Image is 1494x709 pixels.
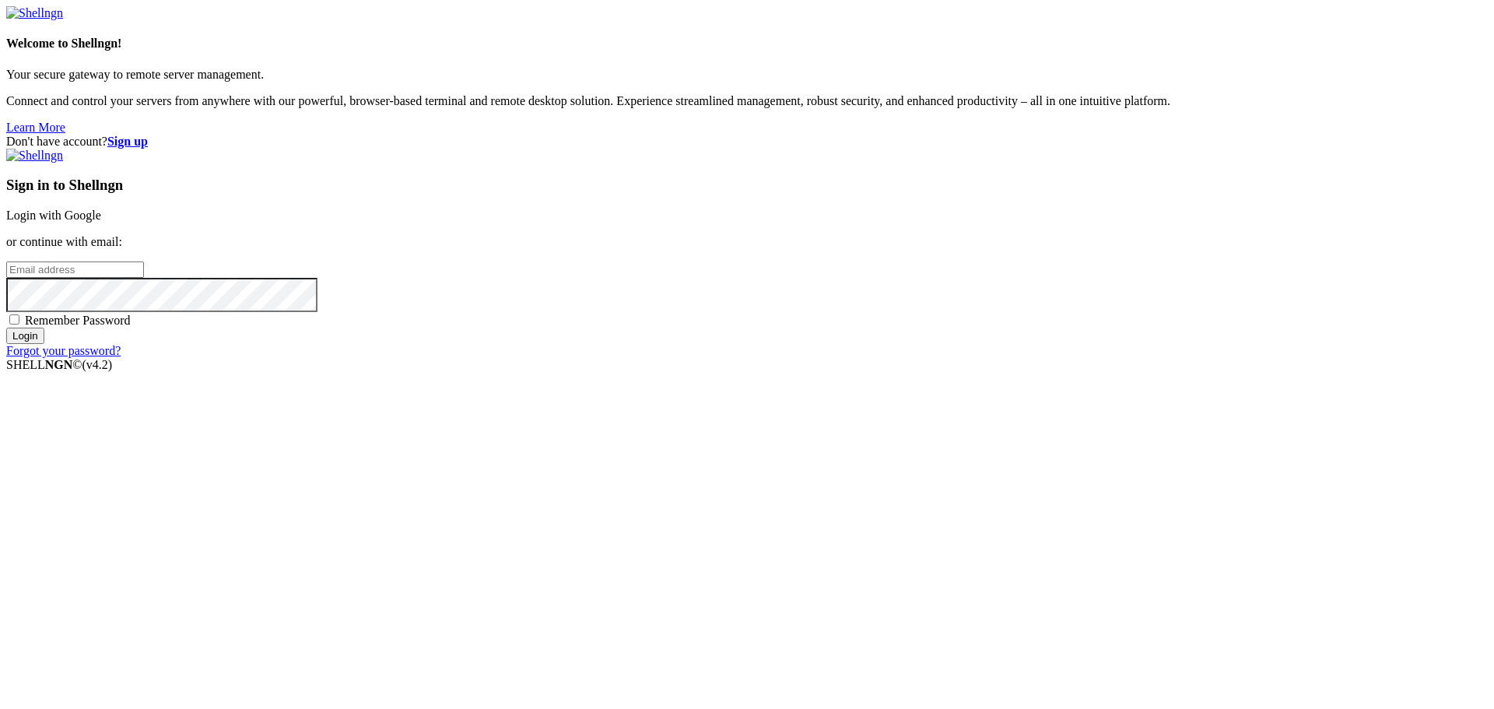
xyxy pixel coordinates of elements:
span: SHELL © [6,358,112,371]
h3: Sign in to Shellngn [6,177,1488,194]
p: or continue with email: [6,235,1488,249]
b: NGN [45,358,73,371]
a: Learn More [6,121,65,134]
span: 4.2.0 [82,358,113,371]
img: Shellngn [6,6,63,20]
a: Forgot your password? [6,344,121,357]
a: Login with Google [6,209,101,222]
span: Remember Password [25,314,131,327]
input: Email address [6,261,144,278]
input: Remember Password [9,314,19,325]
a: Sign up [107,135,148,148]
input: Login [6,328,44,344]
p: Connect and control your servers from anywhere with our powerful, browser-based terminal and remo... [6,94,1488,108]
div: Don't have account? [6,135,1488,149]
p: Your secure gateway to remote server management. [6,68,1488,82]
img: Shellngn [6,149,63,163]
h4: Welcome to Shellngn! [6,37,1488,51]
